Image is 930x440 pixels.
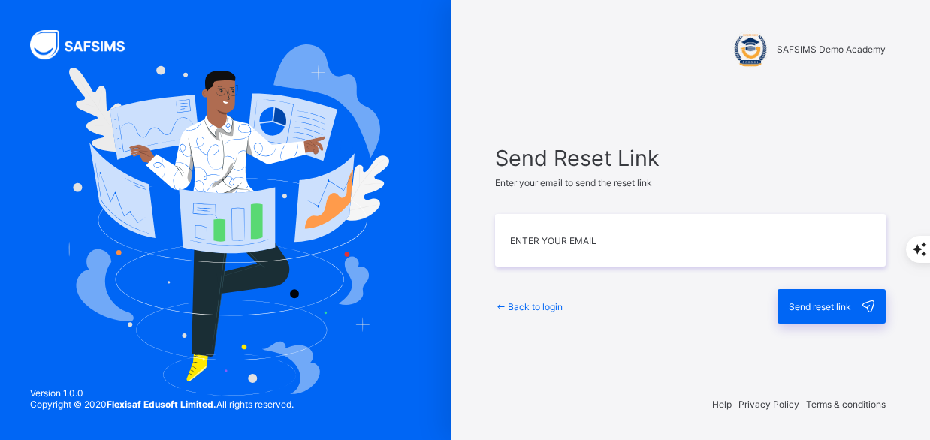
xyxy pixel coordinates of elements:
span: Back to login [508,301,563,312]
strong: Flexisaf Edusoft Limited. [107,399,216,410]
span: SAFSIMS Demo Academy [777,44,886,55]
span: Send Reset Link [495,145,886,171]
img: Hero Image [62,44,389,396]
img: SAFSIMS Logo [30,30,143,59]
span: Privacy Policy [738,399,799,410]
span: Help [712,399,732,410]
span: Terms & conditions [806,399,886,410]
span: Version 1.0.0 [30,387,294,399]
img: SAFSIMS Demo Academy [732,30,769,68]
span: Enter your email to send the reset link [495,177,652,188]
a: Back to login [495,301,563,312]
span: Copyright © 2020 All rights reserved. [30,399,294,410]
span: Send reset link [789,301,851,312]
